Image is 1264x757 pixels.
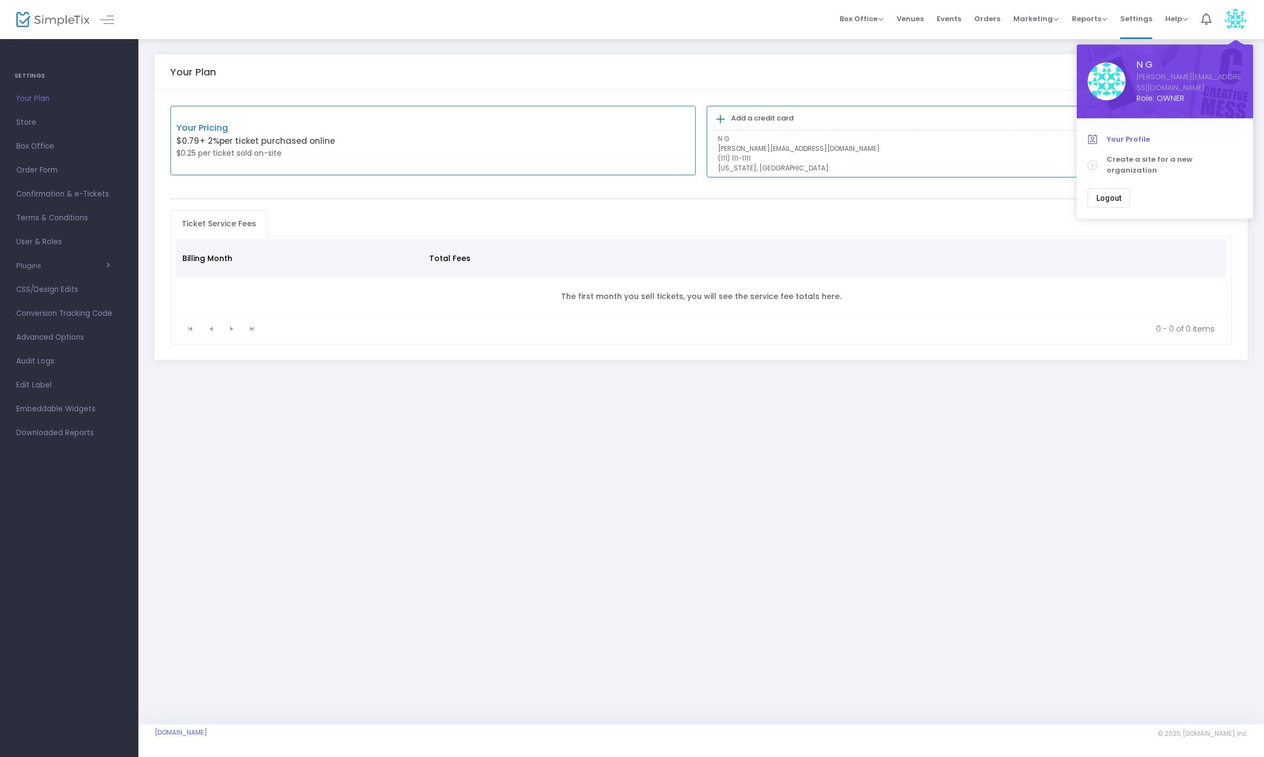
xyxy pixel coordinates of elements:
[199,135,219,147] span: + 2%
[1120,5,1152,33] span: Settings
[731,113,793,123] b: Add a credit card
[16,116,122,130] span: Store
[155,728,207,737] a: [DOMAIN_NAME]
[16,211,122,225] span: Terms & Conditions
[176,135,433,148] p: $0.79 per ticket purchased online
[176,239,1227,316] div: Data table
[1072,14,1107,24] span: Reports
[1013,14,1059,24] span: Marketing
[718,144,1132,154] p: [PERSON_NAME][EMAIL_ADDRESS][DOMAIN_NAME]
[974,5,1000,33] span: Orders
[175,215,263,232] span: Ticket Service Fees
[840,14,884,24] span: Box Office
[1088,188,1130,208] button: Logout
[937,5,961,33] span: Events
[270,323,1215,334] kendo-pager-info: 0 - 0 of 0 items
[16,139,122,154] span: Box Office
[16,354,122,368] span: Audit Logs
[16,283,122,297] span: CSS/Design Edits
[176,239,423,277] th: Billing Month
[718,163,1132,173] p: [US_STATE], [GEOGRAPHIC_DATA]
[16,187,122,201] span: Confirmation & e-Tickets
[16,307,122,321] span: Conversion Tracking Code
[176,148,433,159] p: $0.25 per ticket sold on-site
[1107,134,1242,145] span: Your Profile
[1107,154,1242,175] span: Create a site for a new organization
[718,154,1132,163] p: (111) 111-1111
[176,277,1227,316] td: The first month you sell tickets, you will see the service fee totals here.
[16,92,122,106] span: Your Plan
[16,262,110,270] button: Plugins
[1096,194,1121,202] span: Logout
[16,426,122,440] span: Downloaded Reports
[1136,93,1242,104] span: Role: OWNER
[15,65,124,87] h4: SETTINGS
[897,5,924,33] span: Venues
[1136,72,1242,93] a: [PERSON_NAME][EMAIL_ADDRESS][DOMAIN_NAME]
[16,163,122,177] span: Order Form
[1158,729,1248,738] span: © 2025 [DOMAIN_NAME] Inc.
[423,239,647,277] th: Total Fees
[16,402,122,416] span: Embeddable Widgets
[1088,129,1242,150] a: Your Profile
[170,66,216,78] h5: Your Plan
[1165,14,1188,24] span: Help
[718,134,1132,144] p: N G
[16,330,122,345] span: Advanced Options
[16,235,122,249] span: User & Roles
[1088,149,1242,180] a: Create a site for a new organization
[176,122,433,135] p: Your Pricing
[16,378,122,392] span: Edit Label
[1136,58,1242,72] span: N G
